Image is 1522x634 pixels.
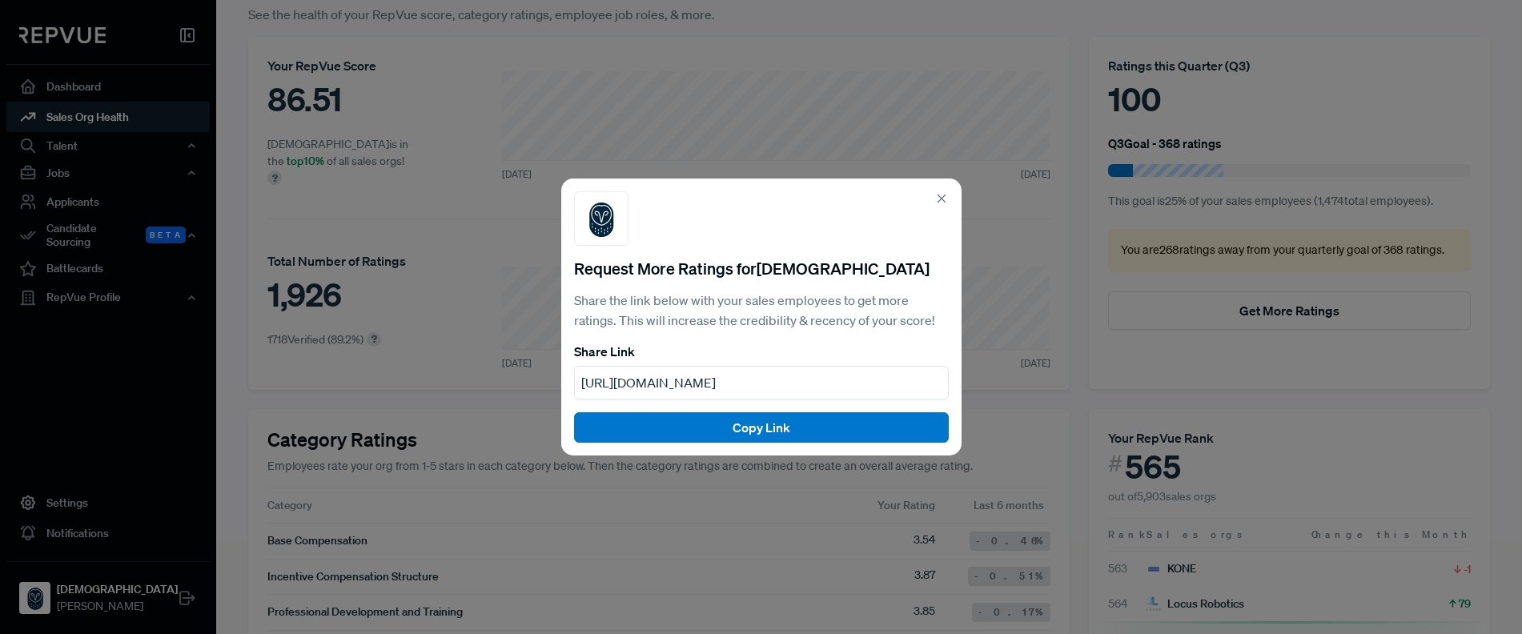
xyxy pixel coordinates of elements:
span: [URL][DOMAIN_NAME] [581,375,716,391]
p: Share the link below with your sales employees to get more ratings. This will increase the credib... [574,291,949,331]
h5: Request More Ratings for [DEMOGRAPHIC_DATA] [574,259,949,278]
h6: Share Link [574,344,949,359]
button: Copy Link [574,412,949,443]
img: Samsara [581,199,621,239]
